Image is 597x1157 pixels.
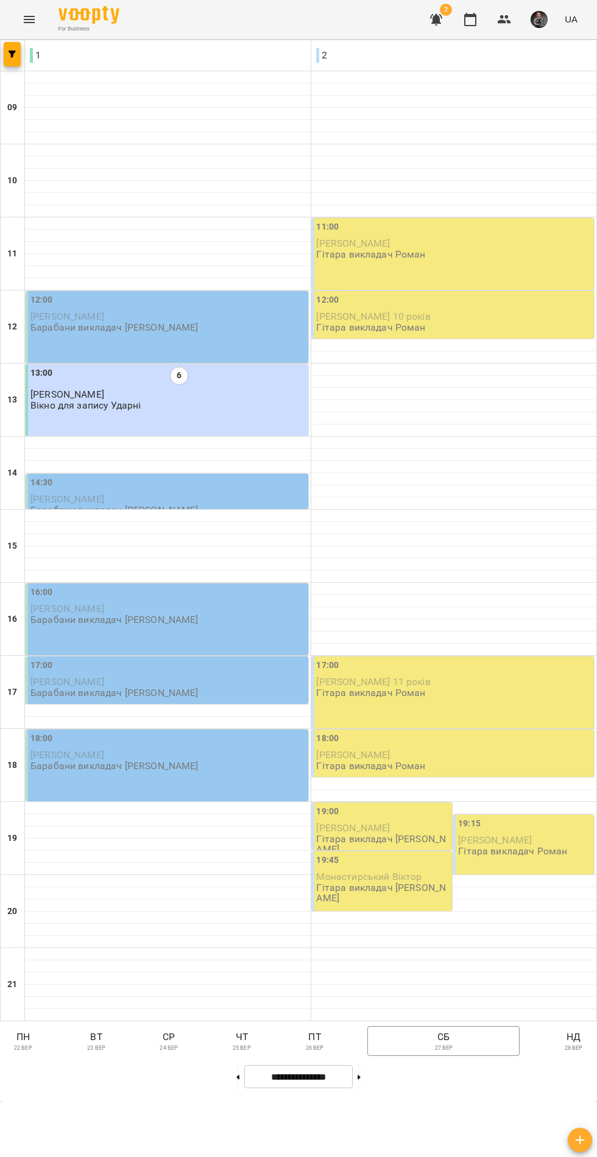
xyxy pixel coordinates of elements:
button: нд28 вер [553,1026,595,1056]
h6: 20 [7,905,17,918]
label: 11:00 [317,220,339,234]
label: 14:30 [30,476,53,490]
p: Гітара викладач [PERSON_NAME] [317,882,450,904]
img: Voopty Logo [58,6,119,24]
h6: 14 [7,466,17,480]
label: 19:15 [458,817,481,831]
p: Гітара викладач Роман [458,846,567,856]
button: пт26 вер [295,1026,335,1056]
span: [PERSON_NAME] [30,311,104,322]
span: UA [565,13,578,26]
p: 22 вер [14,1044,32,1053]
p: Гітара викладач Роман [317,688,426,698]
label: 17:00 [317,659,339,672]
button: сб27 вер [367,1026,520,1056]
p: 26 вер [306,1044,324,1053]
h6: 12 [7,320,17,334]
p: 27 вер [435,1044,453,1053]
p: сб [377,1030,510,1044]
span: [PERSON_NAME] [30,389,104,400]
p: 2 [316,48,327,63]
span: [PERSON_NAME] [458,834,532,846]
p: нд [557,1030,590,1044]
label: 17:00 [30,659,53,672]
h6: 10 [7,174,17,188]
p: Гітара викладач Роман [317,249,426,259]
span: Монастирський Віктор [317,871,422,882]
label: 16:00 [30,586,53,599]
span: 2 [440,4,452,16]
h6: 09 [7,101,17,114]
p: Гітара викладач Роман [317,322,426,332]
p: Барабани викладач [PERSON_NAME] [30,614,199,625]
span: [PERSON_NAME] [317,237,390,249]
label: 19:00 [317,805,339,818]
label: 13:00 [30,367,53,380]
span: [PERSON_NAME] [30,749,104,761]
button: Menu [15,5,44,34]
p: Барабани викладач [PERSON_NAME] [30,688,199,698]
label: 12:00 [30,294,53,307]
span: [PERSON_NAME] 10 років [317,311,431,322]
span: [PERSON_NAME] [30,676,104,688]
h6: 16 [7,613,17,626]
button: чт25 вер [222,1026,262,1056]
p: 1 [30,48,41,63]
label: 6 [170,367,188,385]
span: [PERSON_NAME] [317,822,390,834]
p: 28 вер [565,1044,583,1053]
h6: 21 [7,978,17,991]
h6: 11 [7,247,17,261]
p: пт [300,1030,330,1044]
h6: 13 [7,393,17,407]
p: Барабани викладач [PERSON_NAME] [30,322,199,332]
h6: 15 [7,540,17,553]
button: пн22 вер [2,1026,44,1056]
h6: 17 [7,686,17,699]
label: 12:00 [317,294,339,307]
button: вт23 вер [77,1026,116,1056]
p: 25 вер [233,1044,251,1053]
h6: 19 [7,832,17,845]
button: ср24 вер [149,1026,189,1056]
p: Гітара викладач [PERSON_NAME] [317,834,450,855]
span: [PERSON_NAME] [30,493,104,505]
p: 23 вер [87,1044,105,1053]
p: ср [154,1030,184,1044]
h6: 18 [7,759,17,772]
span: For Business [58,25,119,33]
button: UA [560,8,582,30]
label: 18:00 [30,732,53,745]
label: 18:00 [317,732,339,745]
span: [PERSON_NAME] 11 років [317,676,431,688]
p: Барабани викладач [PERSON_NAME] [30,761,199,771]
p: пн [7,1030,39,1044]
p: вт [82,1030,111,1044]
span: [PERSON_NAME] [317,749,390,761]
label: 19:45 [317,854,339,867]
img: 9774cdb94cd07e2c046c34ee188bda8a.png [531,11,548,28]
p: 24 вер [160,1044,178,1053]
span: [PERSON_NAME] [30,603,104,614]
p: чт [227,1030,257,1044]
p: Гітара викладач Роман [317,761,426,771]
p: Барабани викладач [PERSON_NAME] [30,505,199,515]
p: Вікно для запису Ударні [30,400,141,410]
